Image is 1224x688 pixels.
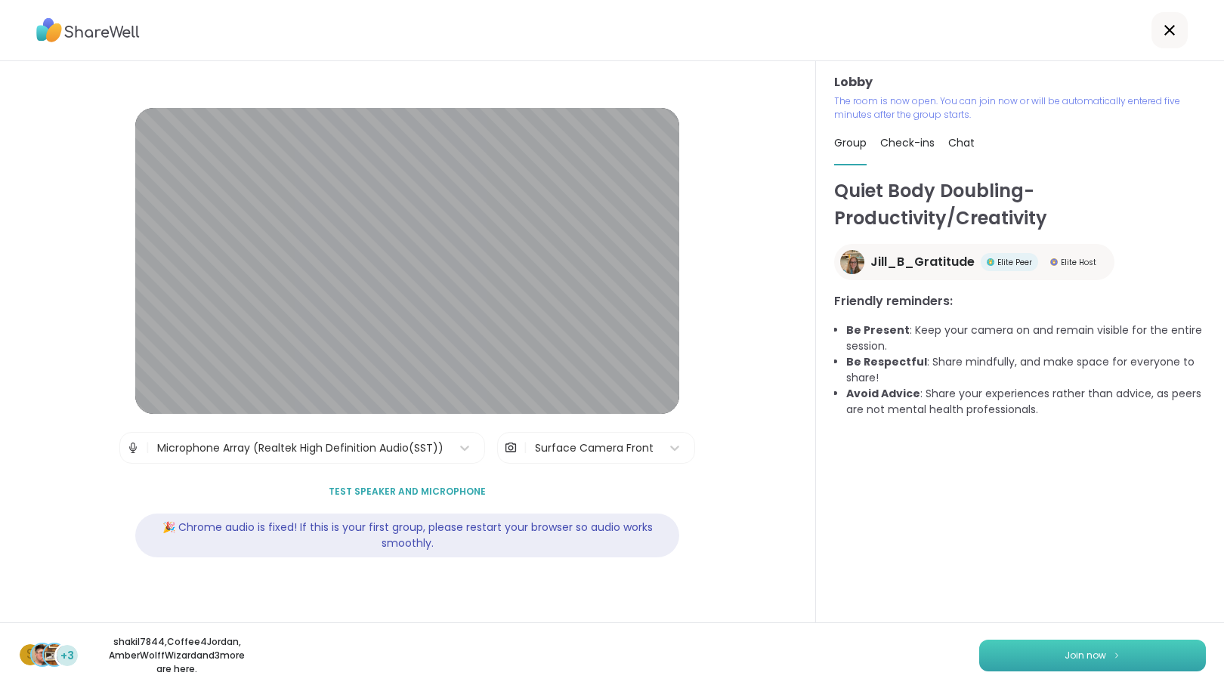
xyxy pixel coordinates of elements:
[504,433,518,463] img: Camera
[92,635,261,676] p: shakil7844 , Coffee4Jordan , AmberWolffWizard and 3 more are here.
[1112,651,1121,659] img: ShareWell Logomark
[834,73,1206,91] h3: Lobby
[880,135,935,150] span: Check-ins
[32,644,53,665] img: Coffee4Jordan
[146,433,150,463] span: |
[870,253,975,271] span: Jill_B_Gratitude
[846,386,1206,418] li: : Share your experiences rather than advice, as peers are not mental health professionals.
[834,177,1206,232] h1: Quiet Body Doubling- Productivity/Creativity
[1061,257,1096,268] span: Elite Host
[834,244,1114,280] a: Jill_B_GratitudeJill_B_GratitudeElite PeerElite PeerElite HostElite Host
[948,135,975,150] span: Chat
[979,640,1206,671] button: Join now
[840,250,864,274] img: Jill_B_Gratitude
[834,135,867,150] span: Group
[846,354,927,369] b: Be Respectful
[44,644,65,665] img: AmberWolffWizard
[36,13,140,48] img: ShareWell Logo
[846,354,1206,386] li: : Share mindfully, and make space for everyone to share!
[846,322,910,338] b: Be Present
[126,433,140,463] img: Microphone
[846,322,1206,354] li: : Keep your camera on and remain visible for the entire session.
[26,645,34,665] span: s
[1065,649,1106,662] span: Join now
[329,485,486,498] span: Test speaker and microphone
[135,514,679,557] div: 🎉 Chrome audio is fixed! If this is your first group, please restart your browser so audio works ...
[846,386,920,401] b: Avoid Advice
[524,433,527,463] span: |
[834,94,1206,122] p: The room is now open. You can join now or will be automatically entered five minutes after the gr...
[323,476,492,508] button: Test speaker and microphone
[535,440,654,456] div: Surface Camera Front
[60,648,74,664] span: +3
[157,440,444,456] div: Microphone Array (Realtek High Definition Audio(SST))
[1050,258,1058,266] img: Elite Host
[997,257,1032,268] span: Elite Peer
[834,292,1206,310] h3: Friendly reminders:
[987,258,994,266] img: Elite Peer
